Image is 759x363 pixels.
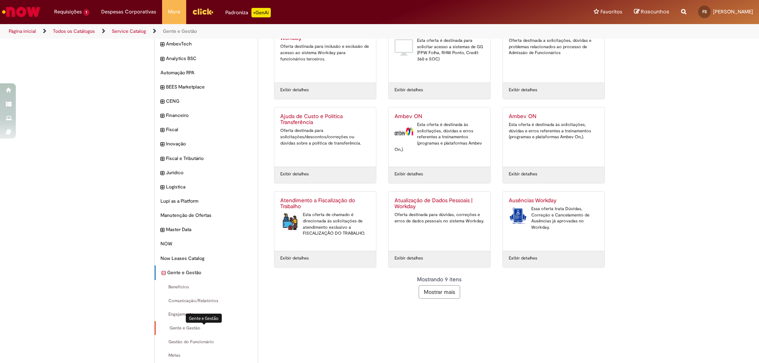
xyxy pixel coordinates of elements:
[166,84,252,90] span: BEES Marketplace
[160,41,164,49] i: expandir categoria AmbevTech
[395,255,423,261] a: Exibir detalhes
[155,265,258,280] div: recolher categoria Gente e Gestão Gente e Gestão
[160,70,252,76] span: Automação RPA
[702,9,707,14] span: FS
[53,28,95,34] a: Todos os Catálogos
[186,314,222,323] div: Gente e Gestão
[162,325,252,331] span: Gente e Gestão
[251,8,271,17] p: +GenAi
[395,113,484,120] h2: Ambev ON
[160,141,164,149] i: expandir categoria Inovação
[509,206,599,231] div: Essa oferta trata Dúvidas, Correção e Cancelamento de Ausências já aprovadas no Workday.
[280,212,370,237] div: Esta oferta de chamado é direcionada às solicitações de atendimento exclusivo a FISCALIZAÇÃO DO T...
[155,294,258,308] div: Comunicação/Relatórios
[166,126,252,133] span: Fiscal
[395,38,484,62] div: Esta oferta é destinada para solicitar acesso a sistemas de GG (FPW Folha, RHW Ponto, Credit 360 ...
[160,284,252,290] span: Benefícios
[280,255,309,261] a: Exibir detalhes
[155,194,258,209] div: Lupi as a Platform
[54,8,82,16] span: Requisições
[155,180,258,194] div: expandir categoria Logistica Logistica
[280,87,309,93] a: Exibir detalhes
[160,198,252,205] span: Lupi as a Platform
[155,251,258,266] div: Now Leases Catalog
[155,321,258,335] div: Gente e Gestão
[160,98,164,106] i: expandir categoria CENG
[155,66,258,80] div: Automação RPA
[101,8,156,16] span: Despesas Corporativas
[634,8,669,16] a: Rascunhos
[160,55,164,63] i: expandir categoria Analytics BSC
[274,275,605,283] div: Mostrando 9 itens
[155,208,258,223] div: Manutenção de Ofertas
[160,241,252,247] span: NOW
[166,112,252,119] span: Financeiro
[274,192,376,251] a: Atendimento a Fiscalização do Trabalho Atendimento a Fiscalização do Trabalho Esta oferta de cham...
[600,8,622,16] span: Favoritos
[163,28,197,34] a: Gente e Gestão
[155,307,258,322] div: Engajamento
[280,113,370,126] h2: Ajuda de Custo e Política Transferência
[155,237,258,251] div: NOW
[509,255,537,261] a: Exibir detalhes
[160,155,164,163] i: expandir categoria Fiscal e Tributário
[509,122,599,140] div: Esta oferta é destinada às solicitações, dúvidas e erros referentes a treinamentos (programas e p...
[166,141,252,147] span: Inovação
[280,43,370,62] div: Oferta destinada para inclusão e exclusão de acesso ao sistema Workday para funcionários terceiros.
[192,6,213,17] img: click_logo_yellow_360x200.png
[155,222,258,237] div: expandir categoria Master Data Master Data
[509,87,537,93] a: Exibir detalhes
[280,197,370,210] h2: Atendimento a Fiscalização do Trabalho
[274,107,376,167] a: Ajuda de Custo e Política Transferência Oferta destinada para solicitações/descontos/correções ou...
[166,41,252,47] span: AmbevTech
[160,311,252,318] span: Engajamento
[155,94,258,109] div: expandir categoria CENG CENG
[509,171,537,177] a: Exibir detalhes
[166,155,252,162] span: Fiscal e Tributário
[112,28,146,34] a: Service Catalog
[419,285,460,299] button: Mostrar mais
[155,108,258,123] div: expandir categoria Financeiro Financeiro
[503,192,604,251] a: Ausências Workday Ausências Workday Essa oferta trata Dúvidas, Correção e Cancelamento de Ausênci...
[160,84,164,92] i: expandir categoria BEES Marketplace
[155,122,258,137] div: expandir categoria Fiscal Fiscal
[509,206,527,226] img: Ausências Workday
[155,335,258,349] div: Gestão do Funcionário
[166,226,252,233] span: Master Data
[155,348,258,363] div: Metas
[160,255,252,262] span: Now Leases Catalog
[395,122,413,141] img: Ambev ON
[509,113,599,120] h2: Ambev ON
[166,169,252,176] span: Jurídico
[1,4,42,20] img: ServiceNow
[280,128,370,146] div: Oferta destinada para solicitações/descontos/correções ou dúvidas sobre a política de transferência.
[167,269,252,276] span: Gente e Gestão
[395,212,484,224] div: Oferta destinada para dúvidas, correções e erros de dados pessoais no sistema Workday.
[155,280,258,294] div: Benefícios
[6,24,500,39] ul: Trilhas de página
[395,122,484,153] div: Esta oferta é destinada às solicitações, dúvidas e erros referentes a treinamentos (programas e p...
[83,9,89,16] span: 1
[160,352,252,359] span: Metas
[280,212,299,231] img: Atendimento a Fiscalização do Trabalho
[9,28,36,34] a: Página inicial
[160,226,164,234] i: expandir categoria Master Data
[155,137,258,151] div: expandir categoria Inovação Inovação
[162,269,165,277] i: recolher categoria Gente e Gestão
[155,80,258,94] div: expandir categoria BEES Marketplace BEES Marketplace
[160,298,252,304] span: Comunicação/Relatórios
[389,192,490,251] a: Atualização de Dados Pessoais | Workday Oferta destinada para dúvidas, correções e erros de dados...
[155,166,258,180] div: expandir categoria Jurídico Jurídico
[509,38,599,56] div: Oferta destinada a solicitações, dúvidas e problemas relacionados ao processo de Admissão de Func...
[160,126,164,134] i: expandir categoria Fiscal
[155,151,258,166] div: expandir categoria Fiscal e Tributário Fiscal e Tributário
[225,8,271,17] div: Padroniza
[160,169,164,177] i: expandir categoria Jurídico
[389,107,490,167] a: Ambev ON Ambev ON Esta oferta é destinada às solicitações, dúvidas e erros referentes a treinamen...
[155,51,258,66] div: expandir categoria Analytics BSC Analytics BSC
[713,8,753,15] span: [PERSON_NAME]
[395,197,484,210] h2: Atualização de Dados Pessoais | Workday
[395,87,423,93] a: Exibir detalhes
[160,112,164,120] i: expandir categoria Financeiro
[395,38,413,57] img: Acesso Sistemas de Gente e Gestão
